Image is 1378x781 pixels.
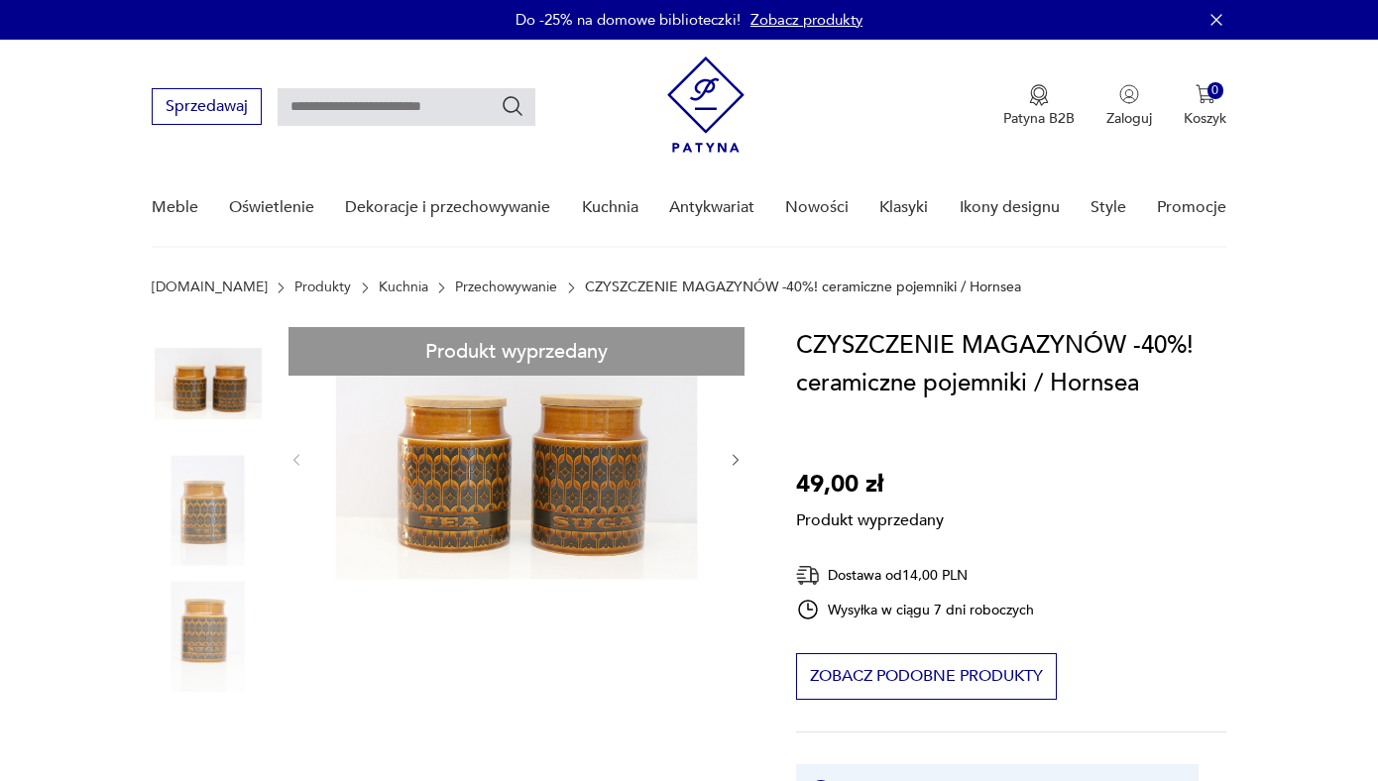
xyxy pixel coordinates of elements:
img: Patyna - sklep z meblami i dekoracjami vintage [667,56,745,153]
img: Ikona koszyka [1196,84,1215,104]
p: CZYSZCZENIE MAGAZYNÓW -40%! ceramiczne pojemniki / Hornsea [585,279,1021,295]
a: Meble [152,169,198,246]
p: Zaloguj [1106,109,1152,128]
div: 0 [1207,82,1224,99]
a: Produkty [294,279,351,295]
a: Dekoracje i przechowywanie [345,169,550,246]
h1: CZYSZCZENIE MAGAZYNÓW -40%! ceramiczne pojemniki / Hornsea [796,327,1226,402]
a: Style [1091,169,1126,246]
img: Ikona dostawy [796,563,820,588]
a: [DOMAIN_NAME] [152,279,268,295]
a: Sprzedawaj [152,101,262,115]
img: Ikonka użytkownika [1119,84,1139,104]
div: Dostawa od 14,00 PLN [796,563,1034,588]
p: 49,00 zł [796,466,944,503]
a: Klasyki [879,169,928,246]
a: Ikona medaluPatyna B2B [1003,84,1075,128]
a: Kuchnia [379,279,428,295]
a: Zobacz produkty [750,10,862,30]
button: Szukaj [501,94,524,118]
button: 0Koszyk [1184,84,1226,128]
button: Zaloguj [1106,84,1152,128]
button: Zobacz podobne produkty [796,653,1057,700]
p: Produkt wyprzedany [796,503,944,531]
p: Do -25% na domowe biblioteczki! [516,10,741,30]
a: Nowości [785,169,849,246]
p: Patyna B2B [1003,109,1075,128]
a: Ikony designu [960,169,1060,246]
div: Wysyłka w ciągu 7 dni roboczych [796,598,1034,621]
img: Ikona medalu [1029,84,1049,106]
a: Antykwariat [669,169,754,246]
p: Koszyk [1184,109,1226,128]
a: Przechowywanie [455,279,557,295]
button: Patyna B2B [1003,84,1075,128]
a: Kuchnia [582,169,638,246]
a: Oświetlenie [229,169,314,246]
a: Promocje [1157,169,1226,246]
button: Sprzedawaj [152,88,262,125]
